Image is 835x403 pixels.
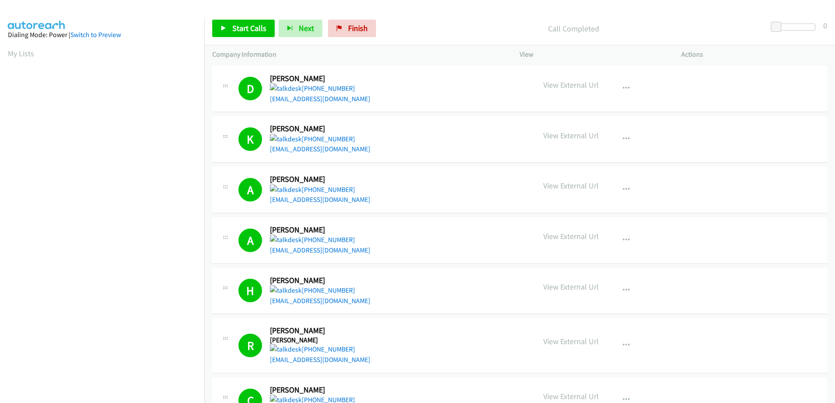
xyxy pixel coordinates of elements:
[270,225,364,235] h2: [PERSON_NAME]
[543,79,599,91] p: View External Url
[270,297,370,305] a: [EMAIL_ADDRESS][DOMAIN_NAME]
[270,246,370,254] a: [EMAIL_ADDRESS][DOMAIN_NAME]
[8,30,197,40] div: Dialing Mode: Power |
[270,174,364,184] h2: [PERSON_NAME]
[270,84,355,92] a: [PHONE_NUMBER]
[520,49,666,60] p: View
[775,24,815,31] div: Delay between calls (in seconds)
[543,281,599,293] p: View External Url
[270,124,364,134] h2: [PERSON_NAME]
[299,23,314,33] span: Next
[238,178,262,201] h1: A
[8,48,34,58] a: My Lists
[270,345,355,353] a: [PHONE_NUMBER]
[270,83,302,94] img: talkdesk
[212,20,275,37] a: Start Calls
[543,390,599,402] p: View External Url
[270,236,355,244] a: [PHONE_NUMBER]
[823,20,827,31] div: 0
[270,74,364,84] h2: [PERSON_NAME]
[270,285,302,296] img: talkdesk
[543,335,599,347] p: View External Url
[270,184,302,195] img: talkdesk
[279,20,322,37] button: Next
[270,355,370,364] a: [EMAIL_ADDRESS][DOMAIN_NAME]
[270,326,364,336] h2: [PERSON_NAME]
[270,145,370,153] a: [EMAIL_ADDRESS][DOMAIN_NAME]
[270,286,355,294] a: [PHONE_NUMBER]
[238,334,262,357] h1: R
[388,23,759,34] p: Call Completed
[70,31,121,39] a: Switch to Preview
[681,49,827,60] p: Actions
[232,23,266,33] span: Start Calls
[270,134,302,144] img: talkdesk
[348,23,368,33] span: Finish
[270,195,370,204] a: [EMAIL_ADDRESS][DOMAIN_NAME]
[270,276,364,286] h2: [PERSON_NAME]
[270,235,302,245] img: talkdesk
[270,135,355,143] a: [PHONE_NUMBER]
[543,130,599,141] p: View External Url
[328,20,376,37] a: Finish
[238,77,262,100] h1: D
[238,279,262,302] h1: H
[270,385,364,395] h2: [PERSON_NAME]
[543,230,599,242] p: View External Url
[543,180,599,191] p: View External Url
[270,336,370,345] h5: [PERSON_NAME]
[238,229,262,252] h1: A
[270,95,370,103] a: [EMAIL_ADDRESS][DOMAIN_NAME]
[270,185,355,194] a: [PHONE_NUMBER]
[810,167,835,236] iframe: Resource Center
[212,49,504,60] p: Company Information
[270,344,302,355] img: talkdesk
[238,127,262,151] h1: K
